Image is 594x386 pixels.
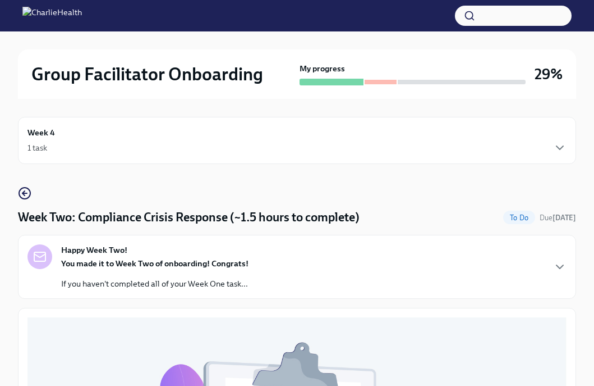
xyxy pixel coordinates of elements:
[27,126,55,139] h6: Week 4
[61,244,127,256] strong: Happy Week Two!
[503,214,535,222] span: To Do
[18,209,360,226] h4: Week Two: Compliance Crisis Response (~1.5 hours to complete)
[61,278,248,289] p: If you haven't completed all of your Week One task...
[300,63,345,74] strong: My progress
[540,212,576,223] span: October 6th, 2025 09:00
[61,258,248,269] strong: You made it to Week Two of onboarding! Congrats!
[540,214,576,222] span: Due
[22,7,82,25] img: CharlieHealth
[27,142,47,153] div: 1 task
[535,64,563,84] h3: 29%
[31,63,263,85] h2: Group Facilitator Onboarding
[552,214,576,222] strong: [DATE]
